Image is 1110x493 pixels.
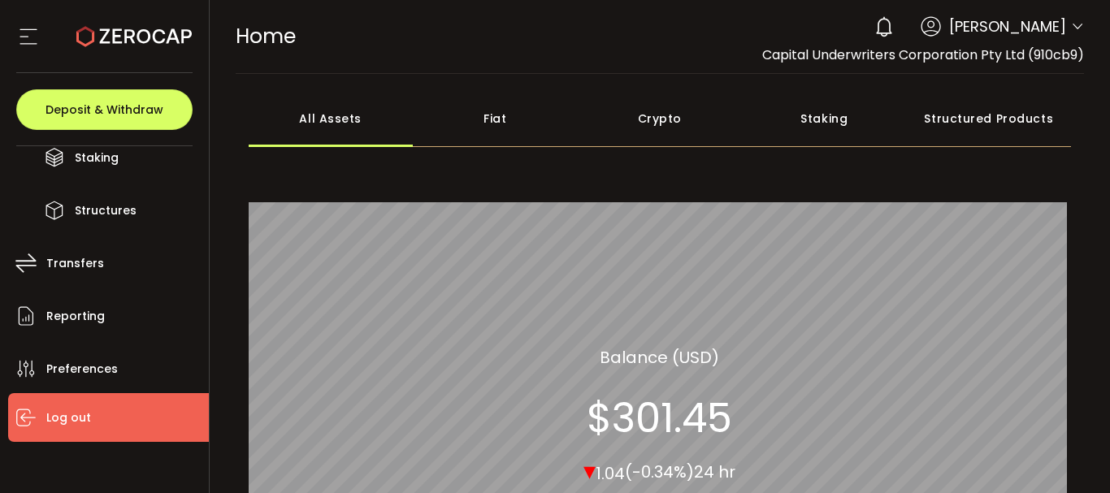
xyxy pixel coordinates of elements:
button: Deposit & Withdraw [16,89,193,130]
span: 24 hr [694,461,735,483]
div: Fiat [413,90,578,147]
span: 1.04 [596,461,625,484]
div: Crypto [578,90,743,147]
div: Structured Products [907,90,1072,147]
span: [PERSON_NAME] [949,15,1066,37]
span: ▾ [583,452,596,487]
span: Home [236,22,296,50]
span: Deposit & Withdraw [46,104,163,115]
iframe: Chat Widget [1029,415,1110,493]
span: Transfers [46,252,104,275]
span: Preferences [46,357,118,381]
span: Reporting [46,305,105,328]
span: Capital Underwriters Corporation Pty Ltd (910cb9) [762,45,1084,64]
span: Log out [46,406,91,430]
span: Staking [75,146,119,170]
section: Balance (USD) [600,344,719,369]
span: (-0.34%) [625,461,694,483]
div: All Assets [249,90,414,147]
div: Staking [742,90,907,147]
section: $301.45 [587,393,732,442]
span: Structures [75,199,137,223]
